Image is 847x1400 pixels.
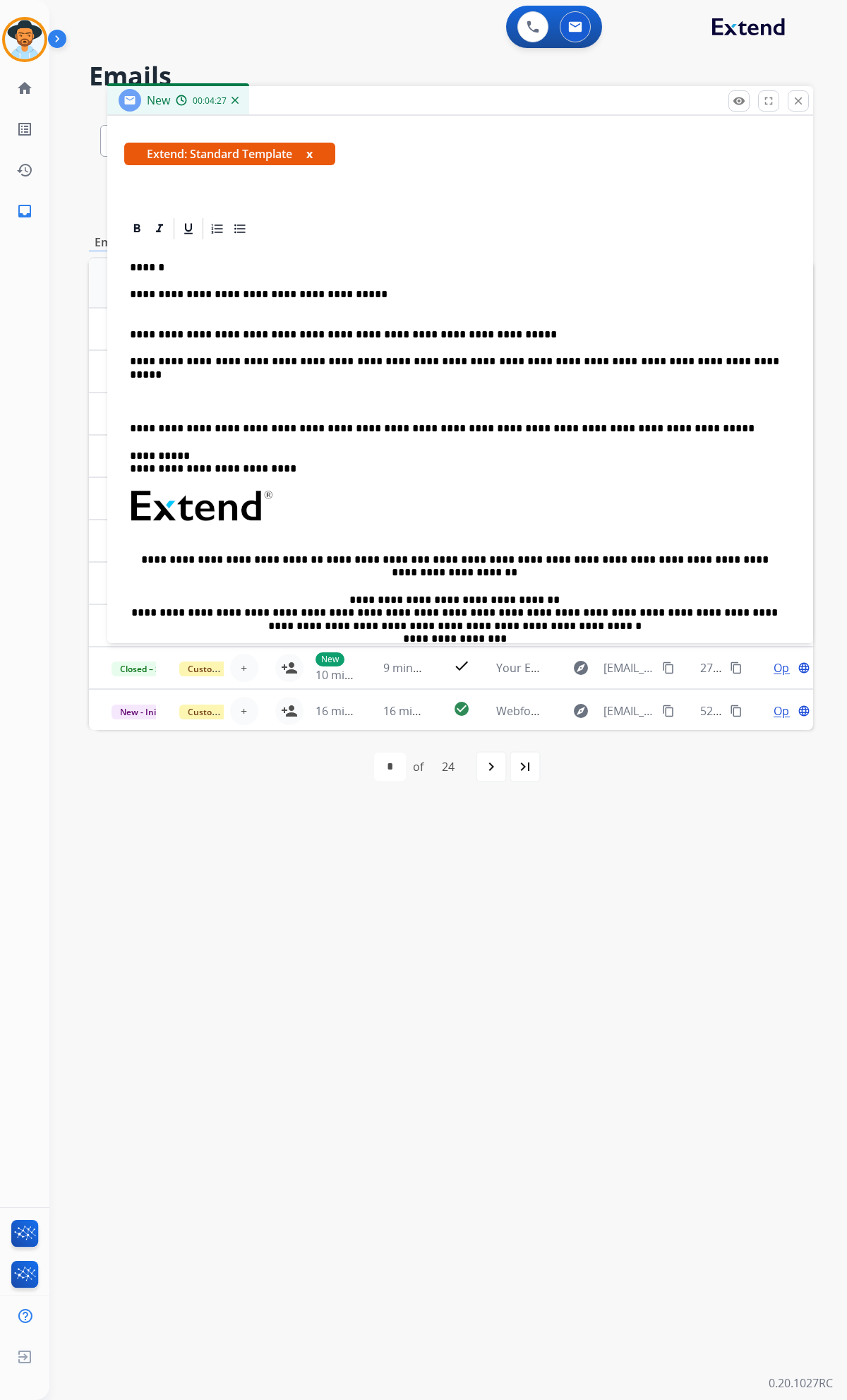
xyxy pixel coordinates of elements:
mat-icon: check_circle [453,700,470,717]
mat-icon: person_add [281,702,298,719]
span: [EMAIL_ADDRESS][DOMAIN_NAME] [603,659,654,676]
mat-icon: content_copy [662,705,675,717]
span: Open [774,702,803,719]
div: 24 [431,753,466,781]
span: Customer Support [179,705,271,719]
p: 0.20.1027RC [769,1375,833,1392]
mat-icon: home [16,80,33,97]
span: New [147,92,170,108]
div: of [413,758,423,775]
div: Underline [178,218,199,239]
mat-icon: language [798,705,810,717]
span: + [241,702,247,719]
p: New [316,652,344,666]
mat-icon: language [798,662,810,674]
mat-icon: history [16,162,33,179]
mat-icon: explore [572,659,589,676]
div: Ordered List [207,218,228,239]
span: Customer Support [179,662,271,676]
div: Bold [126,218,148,239]
span: + [241,659,247,676]
button: + [230,654,258,682]
span: Webform from [EMAIL_ADDRESS][DOMAIN_NAME] on [DATE] [496,703,816,719]
mat-icon: fullscreen [762,95,775,107]
mat-icon: inbox [16,203,33,220]
img: avatar [5,20,44,59]
span: 00:04:27 [193,95,227,107]
mat-icon: person_add [281,659,298,676]
span: Your Extend Claim [496,660,594,676]
mat-icon: navigate_next [483,758,500,775]
mat-icon: close [792,95,805,107]
span: 16 minutes ago [383,703,465,719]
button: + [230,697,258,725]
span: New - Initial [112,705,177,719]
mat-icon: content_copy [730,705,743,717]
div: Bullet List [229,218,251,239]
span: 9 minutes ago [383,660,459,676]
h2: Emails [89,62,813,90]
span: Open [774,659,803,676]
span: 16 minutes ago [316,703,397,719]
mat-icon: content_copy [730,662,743,674]
button: x [306,145,313,162]
mat-icon: explore [572,702,589,719]
mat-icon: content_copy [662,662,675,674]
span: 10 minutes ago [316,667,397,683]
div: Italic [149,218,170,239]
p: Emails (238) [89,234,164,251]
mat-icon: list_alt [16,121,33,138]
mat-icon: remove_red_eye [733,95,745,107]
mat-icon: check [453,657,470,674]
span: [EMAIL_ADDRESS][DOMAIN_NAME] [603,702,654,719]
span: Closed – Solved [112,662,190,676]
mat-icon: last_page [517,758,534,775]
span: Extend: Standard Template [124,143,335,165]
